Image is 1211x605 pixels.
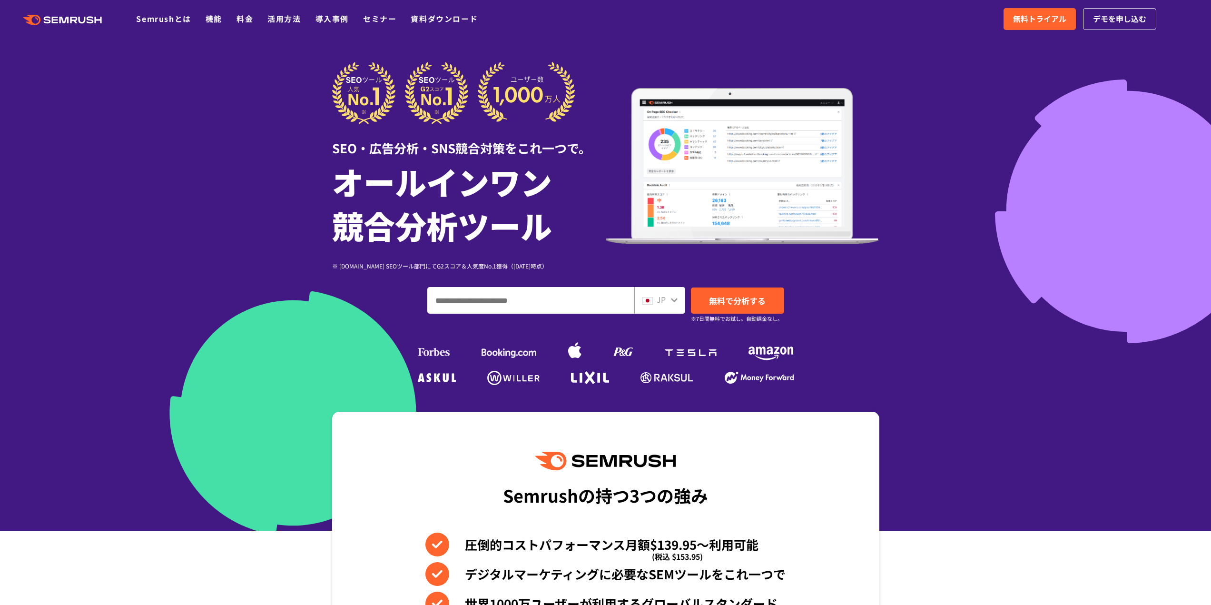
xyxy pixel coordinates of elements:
[315,13,349,24] a: 導入事例
[1093,13,1146,25] span: デモを申し込む
[503,477,708,513] div: Semrushの持つ3つの強み
[267,13,301,24] a: 活用方法
[425,562,786,586] li: デジタルマーケティングに必要なSEMツールをこれ一つで
[428,288,634,313] input: ドメイン、キーワードまたはURLを入力してください
[1013,13,1066,25] span: 無料トライアル
[691,314,783,323] small: ※7日間無料でお試し。自動課金なし。
[657,294,666,305] span: JP
[709,295,766,307] span: 無料で分析する
[332,261,606,270] div: ※ [DOMAIN_NAME] SEOツール部門にてG2スコア＆人気度No.1獲得（[DATE]時点）
[652,545,703,568] span: (税込 $153.95)
[691,288,784,314] a: 無料で分析する
[535,452,675,470] img: Semrush
[425,533,786,556] li: 圧倒的コストパフォーマンス月額$139.95〜利用可能
[236,13,253,24] a: 料金
[1083,8,1156,30] a: デモを申し込む
[1004,8,1076,30] a: 無料トライアル
[206,13,222,24] a: 機能
[332,159,606,247] h1: オールインワン 競合分析ツール
[363,13,396,24] a: セミナー
[332,124,606,157] div: SEO・広告分析・SNS競合対策をこれ一つで。
[411,13,478,24] a: 資料ダウンロード
[136,13,191,24] a: Semrushとは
